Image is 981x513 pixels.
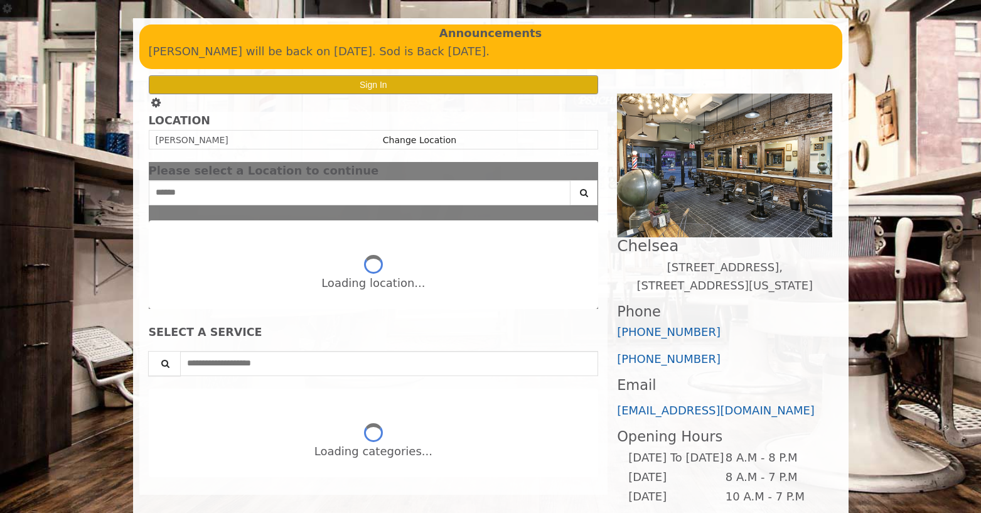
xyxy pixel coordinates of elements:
div: Loading location... [321,274,425,293]
button: Sign In [149,75,599,94]
p: [STREET_ADDRESS],[STREET_ADDRESS][US_STATE] [617,259,832,295]
button: close dialog [579,167,598,175]
h2: Chelsea [617,237,832,254]
a: [PHONE_NUMBER] [617,352,721,365]
td: [DATE] [628,468,724,487]
div: SELECT A SERVICE [149,327,599,338]
a: Change Location [383,135,456,145]
p: [PERSON_NAME] will be back on [DATE]. Sod is Back [DATE]. [149,43,833,61]
td: 10 A.M - 7 P.M [725,487,822,507]
button: Service Search [148,351,181,376]
b: Announcements [439,24,542,43]
a: [EMAIL_ADDRESS][DOMAIN_NAME] [617,404,815,417]
div: Loading categories... [314,443,432,461]
td: [DATE] [628,487,724,507]
a: [PHONE_NUMBER] [617,325,721,338]
span: Please select a Location to continue [149,164,379,177]
span: [PERSON_NAME] [156,135,228,145]
h3: Opening Hours [617,429,832,445]
div: Center Select [149,180,599,212]
td: 8 A.M - 8 P.M [725,448,822,468]
td: [DATE] To [DATE] [628,448,724,468]
b: LOCATION [149,114,210,127]
h3: Email [617,377,832,393]
i: Search button [577,188,591,197]
h3: Phone [617,304,832,320]
td: 8 A.M - 7 P.M [725,468,822,487]
input: Search Center [149,180,571,205]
